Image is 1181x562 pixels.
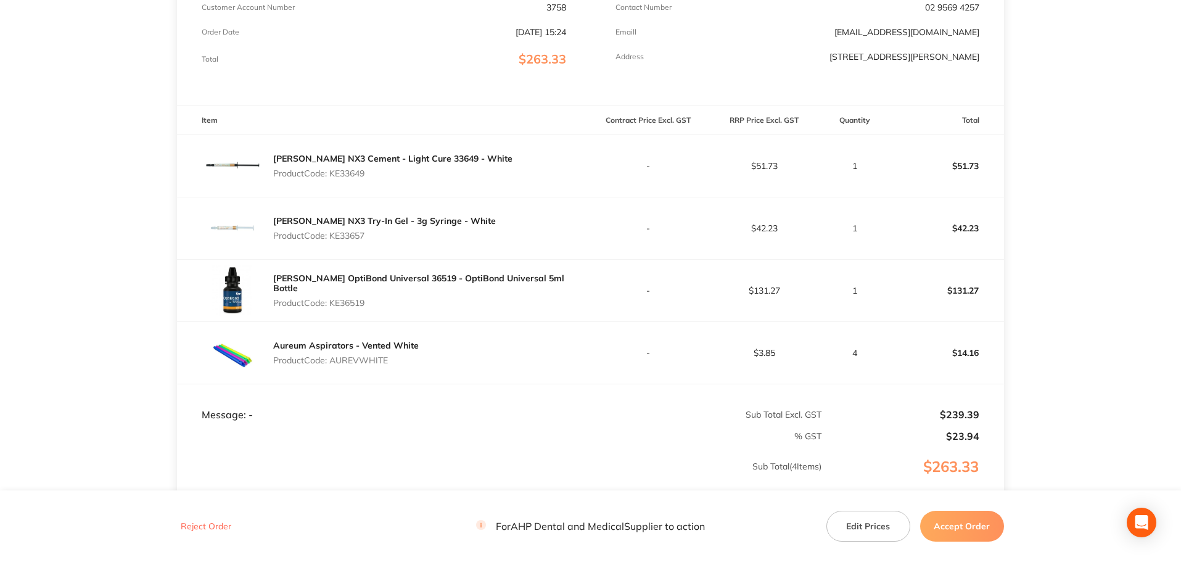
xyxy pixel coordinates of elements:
[591,348,706,358] p: -
[707,223,821,233] p: $42.23
[516,27,566,37] p: [DATE] 15:24
[925,2,979,12] p: 02 9569 4257
[273,168,512,178] p: Product Code: KE33649
[177,521,235,532] button: Reject Order
[615,3,672,12] p: Contact Number
[889,276,1003,305] p: $131.27
[823,348,887,358] p: 4
[823,161,887,171] p: 1
[202,135,263,197] img: MjdhcnlreA
[546,2,566,12] p: 3758
[823,223,887,233] p: 1
[202,322,263,384] img: czhkZmJ2ag
[177,384,590,421] td: Message: -
[822,106,888,135] th: Quantity
[202,55,218,64] p: Total
[823,286,887,295] p: 1
[888,106,1004,135] th: Total
[273,355,419,365] p: Product Code: AUREVWHITE
[615,52,644,61] p: Address
[707,161,821,171] p: $51.73
[706,106,822,135] th: RRP Price Excl. GST
[829,52,979,62] p: [STREET_ADDRESS][PERSON_NAME]
[889,338,1003,368] p: $14.16
[273,273,564,294] a: [PERSON_NAME] OptiBond Universal 36519 - OptiBond Universal 5ml Bottle
[273,215,496,226] a: [PERSON_NAME] NX3 Try-In Gel - 3g Syringe - White
[178,461,821,496] p: Sub Total ( 4 Items)
[834,27,979,38] a: [EMAIL_ADDRESS][DOMAIN_NAME]
[177,106,590,135] th: Item
[202,28,239,36] p: Order Date
[178,431,821,441] p: % GST
[202,260,263,321] img: cGtjbWE3bA
[273,153,512,164] a: [PERSON_NAME] NX3 Cement - Light Cure 33649 - White
[707,286,821,295] p: $131.27
[273,340,419,351] a: Aureum Aspirators - Vented White
[889,213,1003,243] p: $42.23
[707,348,821,358] p: $3.85
[823,431,979,442] p: $23.94
[826,511,910,542] button: Edit Prices
[476,521,705,532] p: For AHP Dental and Medical Supplier to action
[889,151,1003,181] p: $51.73
[202,3,295,12] p: Customer Account Number
[591,161,706,171] p: -
[591,410,821,419] p: Sub Total Excl. GST
[591,223,706,233] p: -
[591,286,706,295] p: -
[823,458,1003,500] p: $263.33
[202,197,263,259] img: ZDgwYjJ2dw
[1127,508,1156,537] div: Open Intercom Messenger
[273,231,496,241] p: Product Code: KE33657
[519,51,566,67] span: $263.33
[920,511,1004,542] button: Accept Order
[615,28,636,36] p: Emaill
[273,298,590,308] p: Product Code: KE36519
[591,106,707,135] th: Contract Price Excl. GST
[823,409,979,420] p: $239.39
